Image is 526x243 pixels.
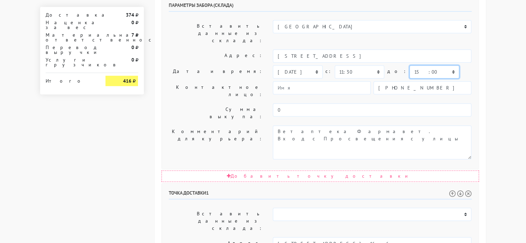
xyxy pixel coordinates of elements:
strong: 416 [123,78,131,84]
label: Вставить данные из склада: [164,20,268,47]
input: Имя [273,81,371,94]
label: Дата и время: [164,65,268,78]
div: Наценка за вес [40,20,101,30]
div: Добавить точку доставки [162,170,479,182]
h6: Точка доставки [169,190,472,199]
textarea: Ветаптека Фармавет. Вход с Просвещения с улицы [273,125,471,159]
h6: Параметры забора (склада) [169,2,472,12]
label: c: [325,65,332,77]
strong: 0 [131,44,134,50]
label: Адрес: [164,49,268,63]
label: Вставить данные из склада: [164,208,268,234]
span: 1 [206,190,209,196]
strong: 7 [131,32,134,38]
div: Итого [46,76,95,83]
div: Доставка [40,12,101,17]
input: Телефон [373,81,471,94]
div: Материальная ответственность [40,32,101,42]
label: Сумма выкупа: [164,103,268,123]
div: Услуги грузчиков [40,57,101,67]
label: до: [387,65,407,77]
strong: 374 [126,12,134,18]
label: Контактное лицо: [164,81,268,101]
strong: 0 [131,57,134,63]
div: Перевод выручки [40,45,101,55]
label: Комментарий для курьера: [164,125,268,159]
strong: 0 [131,19,134,26]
